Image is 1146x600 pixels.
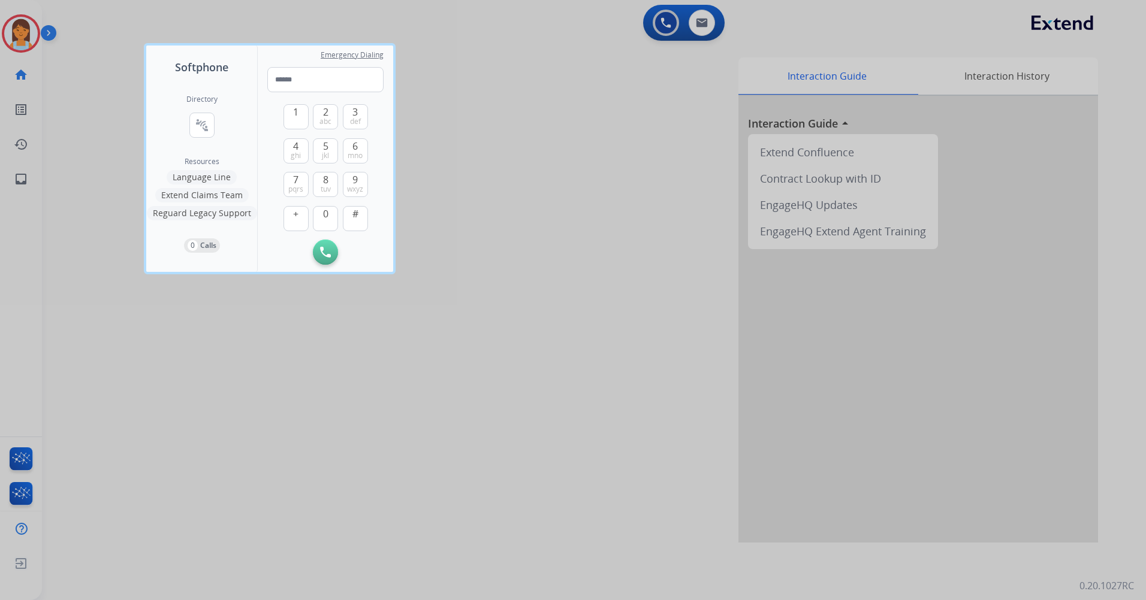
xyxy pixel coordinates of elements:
button: Reguard Legacy Support [147,206,257,220]
span: wxyz [347,184,363,194]
button: 1 [284,104,309,129]
span: 5 [323,139,328,153]
button: Extend Claims Team [155,188,249,202]
span: pqrs [288,184,303,194]
span: jkl [322,151,329,160]
button: 7pqrs [284,172,309,197]
span: def [350,117,361,126]
p: 0 [188,240,198,251]
span: Emergency Dialing [321,50,384,60]
span: 2 [323,105,328,119]
button: 6mno [343,138,368,163]
span: Softphone [175,59,228,75]
span: tuv [321,184,331,194]
img: call-button [320,247,331,257]
mat-icon: connect_without_contact [195,118,209,132]
span: 6 [352,139,358,153]
p: Calls [200,240,216,251]
span: 7 [293,172,298,187]
button: + [284,206,309,231]
span: 4 [293,139,298,153]
button: 2abc [313,104,338,129]
button: Language Line [167,170,237,184]
span: # [352,207,358,221]
span: 9 [352,172,358,187]
button: 5jkl [313,138,338,163]
span: 3 [352,105,358,119]
h2: Directory [186,95,218,104]
span: mno [348,151,363,160]
span: 0 [323,207,328,221]
button: 0 [313,206,338,231]
button: 8tuv [313,172,338,197]
button: 0Calls [184,238,220,253]
span: 1 [293,105,298,119]
button: 3def [343,104,368,129]
p: 0.20.1027RC [1079,578,1134,593]
span: ghi [291,151,301,160]
button: 4ghi [284,138,309,163]
button: # [343,206,368,231]
span: Resources [185,157,219,166]
span: + [293,207,298,221]
span: abc [319,117,331,126]
span: 8 [323,172,328,187]
button: 9wxyz [343,172,368,197]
